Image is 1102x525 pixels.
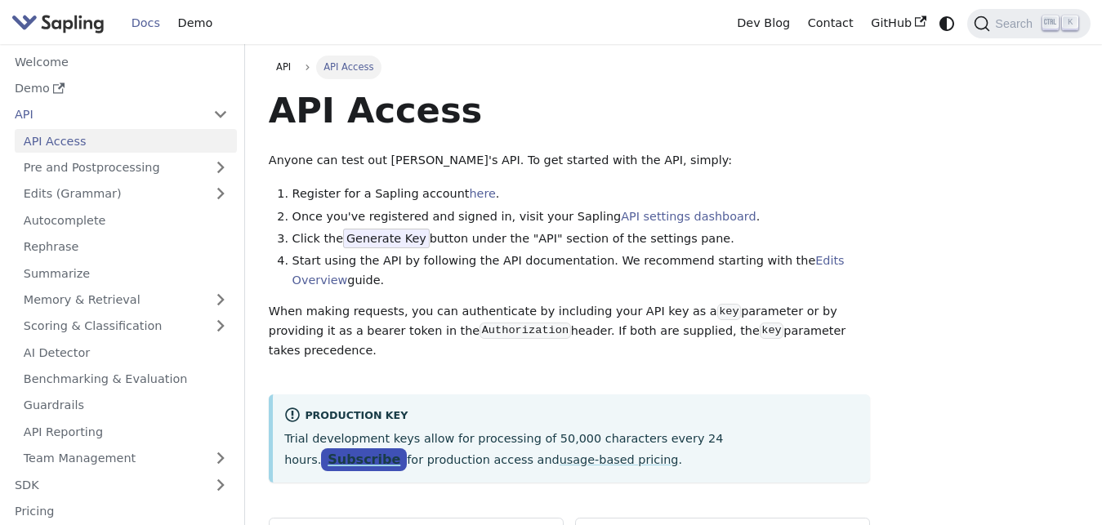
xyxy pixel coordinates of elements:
[6,500,237,523] a: Pricing
[204,103,237,127] button: Collapse sidebar category 'API'
[11,11,110,35] a: Sapling.ai
[269,56,870,78] nav: Breadcrumbs
[728,11,798,36] a: Dev Blog
[6,50,237,73] a: Welcome
[15,420,237,443] a: API Reporting
[292,229,871,249] li: Click the button under the "API" section of the settings pane.
[15,129,237,153] a: API Access
[284,407,859,426] div: Production Key
[6,103,204,127] a: API
[15,447,237,470] a: Team Management
[935,11,959,35] button: Switch between dark and light mode (currently system mode)
[480,323,570,339] code: Authorization
[15,261,237,285] a: Summarize
[15,394,237,417] a: Guardrails
[292,185,871,204] li: Register for a Sapling account .
[621,210,756,223] a: API settings dashboard
[15,182,237,206] a: Edits (Grammar)
[11,11,105,35] img: Sapling.ai
[15,235,237,259] a: Rephrase
[123,11,169,36] a: Docs
[343,229,430,248] span: Generate Key
[6,473,204,496] a: SDK
[15,208,237,232] a: Autocomplete
[284,429,859,470] p: Trial development keys allow for processing of 50,000 characters every 24 hours. for production a...
[15,314,237,338] a: Scoring & Classification
[204,473,237,496] button: Expand sidebar category 'SDK'
[292,207,871,227] li: Once you've registered and signed in, visit your Sapling .
[269,88,870,132] h1: API Access
[169,11,221,36] a: Demo
[292,251,871,291] li: Start using the API by following the API documentation. We recommend starting with the guide.
[717,304,741,320] code: key
[990,17,1042,30] span: Search
[269,302,870,360] p: When making requests, you can authenticate by including your API key as a parameter or by providi...
[269,56,299,78] a: API
[799,11,863,36] a: Contact
[15,156,237,180] a: Pre and Postprocessing
[1062,16,1078,30] kbd: K
[321,448,407,472] a: Subscribe
[15,367,237,391] a: Benchmarking & Evaluation
[6,77,237,100] a: Demo
[560,453,679,466] a: usage-based pricing
[15,340,237,364] a: AI Detector
[269,151,870,171] p: Anyone can test out [PERSON_NAME]'s API. To get started with the API, simply:
[15,288,237,312] a: Memory & Retrieval
[316,56,381,78] span: API Access
[276,61,291,73] span: API
[862,11,935,36] a: GitHub
[469,187,495,200] a: here
[760,323,783,339] code: key
[967,9,1090,38] button: Search (Ctrl+K)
